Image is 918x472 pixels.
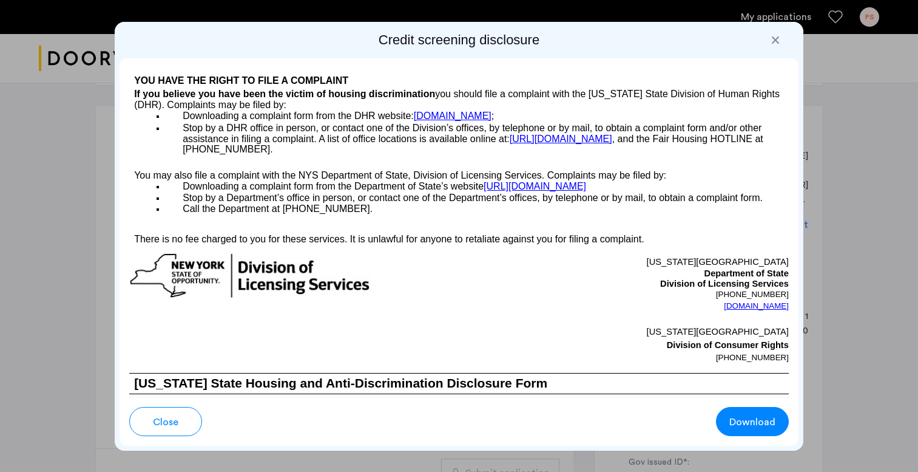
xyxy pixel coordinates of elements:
[414,111,491,122] a: [DOMAIN_NAME]
[510,134,612,144] a: [URL][DOMAIN_NAME]
[459,253,789,268] p: [US_STATE][GEOGRAPHIC_DATA]
[166,204,789,215] p: Call the Department at [PHONE_NUMBER].
[459,290,789,299] p: [PHONE_NUMBER]
[724,300,789,312] a: [DOMAIN_NAME]
[129,88,789,110] h4: If you believe you have been the victim of housing discrimination
[459,352,789,364] p: [PHONE_NUMBER]
[183,111,414,121] span: Downloading a complaint form from the DHR website:
[129,74,789,88] h4: YOU HAVE THE RIGHT TO FILE A COMPLAINT
[120,32,798,49] h2: Credit screening disclosure
[129,374,789,394] h1: [US_STATE] State Housing and Anti-Discrimination Disclosure Form
[129,223,789,247] p: There is no fee charged to you for these services. It is unlawful for anyone to retaliate against...
[166,122,789,155] p: , and the Fair Housing HOTLINE at [PHONE_NUMBER].
[459,268,789,279] p: Department of State
[129,253,371,299] img: new-york-logo.png
[459,279,789,290] p: Division of Licensing Services
[166,111,789,122] p: ;
[134,89,780,109] span: you should file a complaint with the [US_STATE] State Division of Human Rights (DHR). Complaints ...
[129,407,202,436] button: button
[716,407,789,436] button: button
[183,181,484,191] span: Downloading a complaint form from the Department of State’s website
[183,123,761,143] span: Stop by a DHR office in person, or contact one of the Division’s offices, by telephone or by mail...
[459,338,789,352] p: Division of Consumer Rights
[729,415,775,429] span: Download
[129,163,789,180] p: You may also file a complaint with the NYS Department of State, Division of Licensing Services. C...
[153,415,178,429] span: Close
[484,182,586,191] a: [URL][DOMAIN_NAME]
[459,325,789,338] p: [US_STATE][GEOGRAPHIC_DATA]
[166,193,789,203] p: Stop by a Department’s office in person, or contact one of the Department’s offices, by telephone...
